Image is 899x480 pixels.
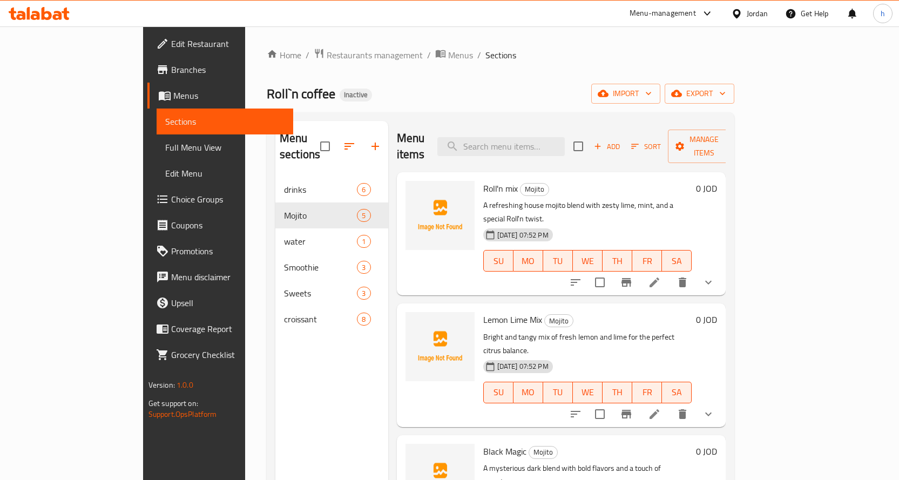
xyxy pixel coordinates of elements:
[666,253,687,269] span: SA
[157,134,293,160] a: Full Menu View
[284,183,357,196] span: drinks
[275,306,388,332] div: croissant8
[483,199,692,226] p: A refreshing house mojito blend with zesty lime, mint, and a special Roll'n twist.
[284,209,357,222] div: Mojito
[284,235,357,248] span: water
[662,250,692,272] button: SA
[327,49,423,62] span: Restaurants management
[147,238,293,264] a: Promotions
[284,287,357,300] span: Sweets
[147,342,293,368] a: Grocery Checklist
[357,262,370,273] span: 3
[477,49,481,62] li: /
[340,89,372,102] div: Inactive
[275,172,388,336] nav: Menu sections
[147,290,293,316] a: Upsell
[357,314,370,324] span: 8
[665,84,734,104] button: export
[529,446,558,459] div: Mojito
[171,348,285,361] span: Grocery Checklist
[177,378,193,392] span: 1.0.0
[518,384,539,400] span: MO
[670,269,695,295] button: delete
[607,384,628,400] span: TH
[357,236,370,247] span: 1
[147,57,293,83] a: Branches
[165,141,285,154] span: Full Menu View
[668,130,740,163] button: Manage items
[147,212,293,238] a: Coupons
[547,384,569,400] span: TU
[631,140,661,153] span: Sort
[171,193,285,206] span: Choice Groups
[493,230,553,240] span: [DATE] 07:52 PM
[702,276,715,289] svg: Show Choices
[427,49,431,62] li: /
[483,382,513,403] button: SU
[545,315,573,327] span: Mojito
[520,183,549,196] div: Mojito
[543,382,573,403] button: TU
[613,401,639,427] button: Branch-specific-item
[148,378,175,392] span: Version:
[147,316,293,342] a: Coverage Report
[171,245,285,258] span: Promotions
[267,82,335,106] span: Roll`n coffee
[696,444,717,459] h6: 0 JOD
[695,269,721,295] button: show more
[171,63,285,76] span: Branches
[173,89,285,102] span: Menus
[280,130,320,163] h2: Menu sections
[483,180,518,197] span: Roll'n mix
[405,312,475,381] img: Lemon Lime Mix
[673,87,726,100] span: export
[563,401,589,427] button: sort-choices
[405,181,475,250] img: Roll'n mix
[577,253,598,269] span: WE
[628,138,664,155] button: Sort
[590,138,624,155] span: Add item
[648,276,661,289] a: Edit menu item
[547,253,569,269] span: TU
[171,219,285,232] span: Coupons
[147,264,293,290] a: Menu disclaimer
[357,183,370,196] div: items
[662,382,692,403] button: SA
[573,382,603,403] button: WE
[306,49,309,62] li: /
[165,115,285,128] span: Sections
[488,253,509,269] span: SU
[543,250,573,272] button: TU
[529,446,557,458] span: Mojito
[591,84,660,104] button: import
[702,408,715,421] svg: Show Choices
[340,90,372,99] span: Inactive
[357,185,370,195] span: 6
[147,31,293,57] a: Edit Restaurant
[670,401,695,427] button: delete
[513,382,543,403] button: MO
[590,138,624,155] button: Add
[544,314,573,327] div: Mojito
[314,48,423,62] a: Restaurants management
[695,401,721,427] button: show more
[632,250,662,272] button: FR
[397,130,425,163] h2: Menu items
[275,254,388,280] div: Smoothie3
[488,384,509,400] span: SU
[513,250,543,272] button: MO
[493,361,553,371] span: [DATE] 07:52 PM
[603,382,632,403] button: TH
[437,137,565,156] input: search
[362,133,388,159] button: Add section
[563,269,589,295] button: sort-choices
[518,253,539,269] span: MO
[357,211,370,221] span: 5
[567,135,590,158] span: Select section
[603,250,632,272] button: TH
[637,253,658,269] span: FR
[483,330,692,357] p: Bright and tangy mix of fresh lemon and lime for the perfect citrus balance.
[147,186,293,212] a: Choice Groups
[747,8,768,19] div: Jordan
[357,313,370,326] div: items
